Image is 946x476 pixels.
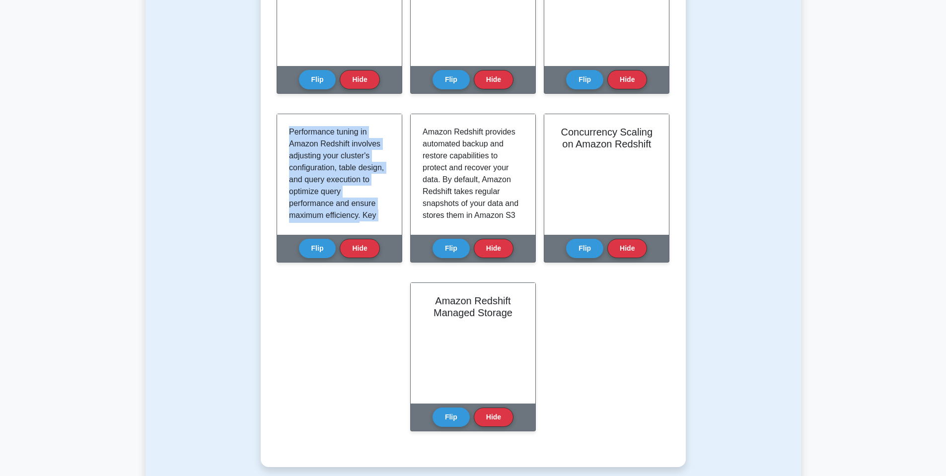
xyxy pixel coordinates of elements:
[566,70,603,89] button: Flip
[474,239,513,258] button: Hide
[340,70,379,89] button: Hide
[423,295,523,319] h2: Amazon Redshift Managed Storage
[433,70,470,89] button: Flip
[299,70,336,89] button: Flip
[340,239,379,258] button: Hide
[433,239,470,258] button: Flip
[474,408,513,427] button: Hide
[607,239,647,258] button: Hide
[433,408,470,427] button: Flip
[566,239,603,258] button: Flip
[299,239,336,258] button: Flip
[556,126,657,150] h2: Concurrency Scaling on Amazon Redshift
[607,70,647,89] button: Hide
[474,70,513,89] button: Hide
